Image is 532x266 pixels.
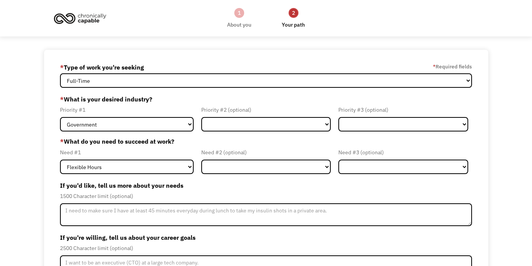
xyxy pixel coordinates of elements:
div: Need #1 [60,148,194,157]
div: Priority #2 (optional) [201,105,331,114]
img: Chronically Capable logo [52,10,109,27]
label: Required fields [433,62,472,71]
div: 1 [234,8,244,18]
div: Priority #1 [60,105,194,114]
a: 2Your path [282,7,305,29]
div: Your path [282,20,305,29]
div: 2500 Character limit (optional) [60,244,472,253]
div: About you [227,20,251,29]
a: 1About you [227,7,251,29]
div: Need #2 (optional) [201,148,331,157]
div: Priority #3 (optional) [338,105,468,114]
label: What do you need to succeed at work? [60,137,472,146]
label: If you'd like, tell us more about your needs [60,179,472,192]
label: What is your desired industry? [60,93,472,105]
label: If you're willing, tell us about your career goals [60,231,472,244]
div: 2 [289,8,298,18]
div: 1500 Character limit (optional) [60,192,472,201]
label: Type of work you're seeking [60,61,144,73]
div: Need #3 (optional) [338,148,468,157]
